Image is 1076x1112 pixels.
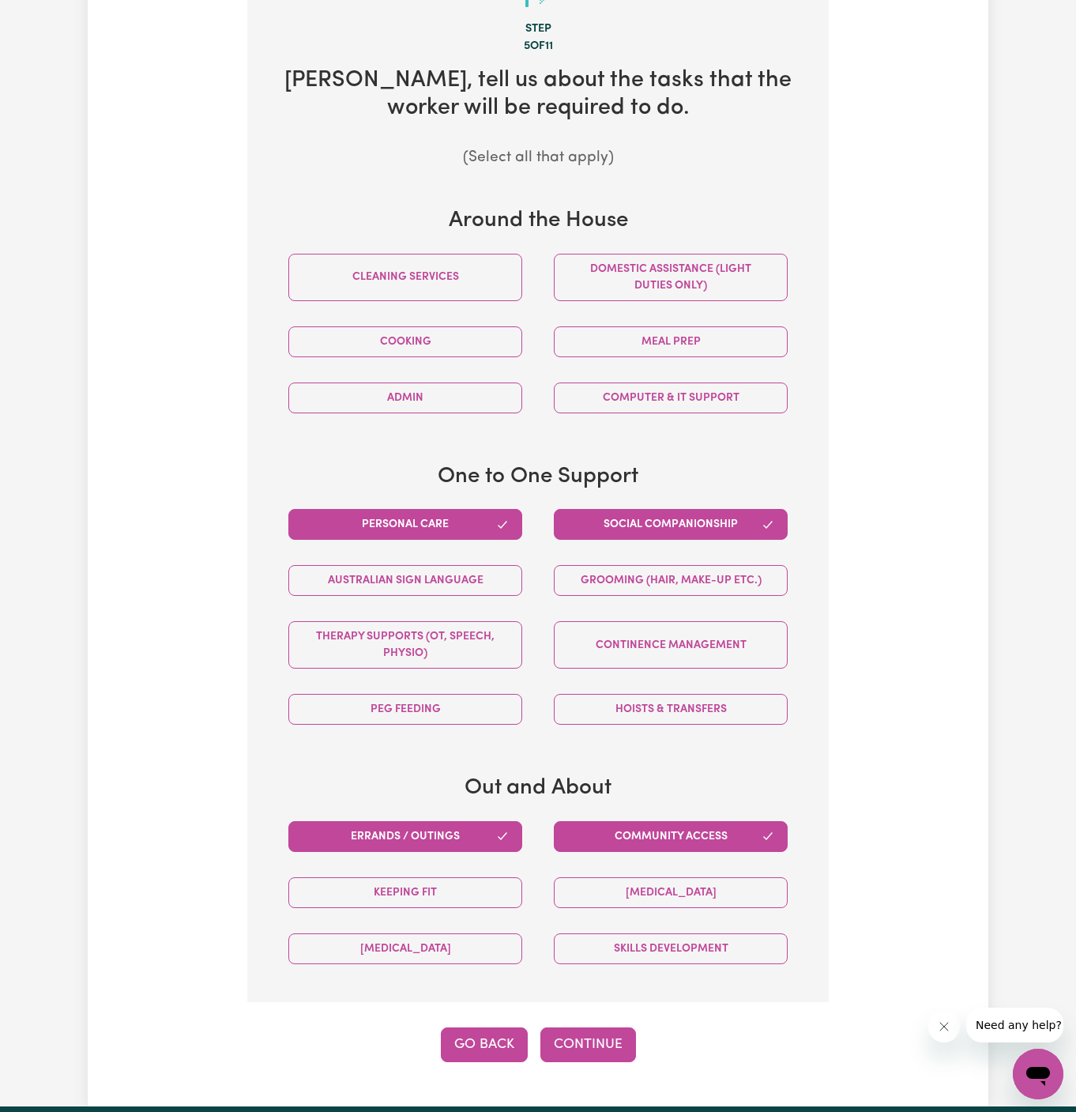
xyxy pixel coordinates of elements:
[273,464,803,491] h3: One to One Support
[928,1011,960,1042] iframe: Close message
[273,38,803,55] div: 5 of 11
[554,621,788,669] button: Continence management
[554,326,788,357] button: Meal prep
[288,877,522,908] button: Keeping fit
[441,1027,528,1062] button: Go Back
[288,694,522,725] button: PEG feeding
[288,821,522,852] button: Errands / Outings
[273,775,803,802] h3: Out and About
[288,383,522,413] button: Admin
[1013,1049,1063,1099] iframe: Button to launch messaging window
[288,326,522,357] button: Cooking
[554,877,788,908] button: [MEDICAL_DATA]
[554,933,788,964] button: Skills Development
[554,383,788,413] button: Computer & IT Support
[273,147,803,170] p: (Select all that apply)
[554,821,788,852] button: Community access
[288,621,522,669] button: Therapy Supports (OT, speech, physio)
[966,1008,1063,1042] iframe: Message from company
[554,565,788,596] button: Grooming (hair, make-up etc.)
[273,21,803,38] div: Step
[554,694,788,725] button: Hoists & transfers
[273,208,803,235] h3: Around the House
[540,1027,636,1062] button: Continue
[554,254,788,301] button: Domestic assistance (light duties only)
[554,509,788,540] button: Social companionship
[288,933,522,964] button: [MEDICAL_DATA]
[273,67,803,122] h2: [PERSON_NAME] , tell us about the tasks that the worker will be required to do.
[288,254,522,301] button: Cleaning services
[288,509,522,540] button: Personal care
[288,565,522,596] button: Australian Sign Language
